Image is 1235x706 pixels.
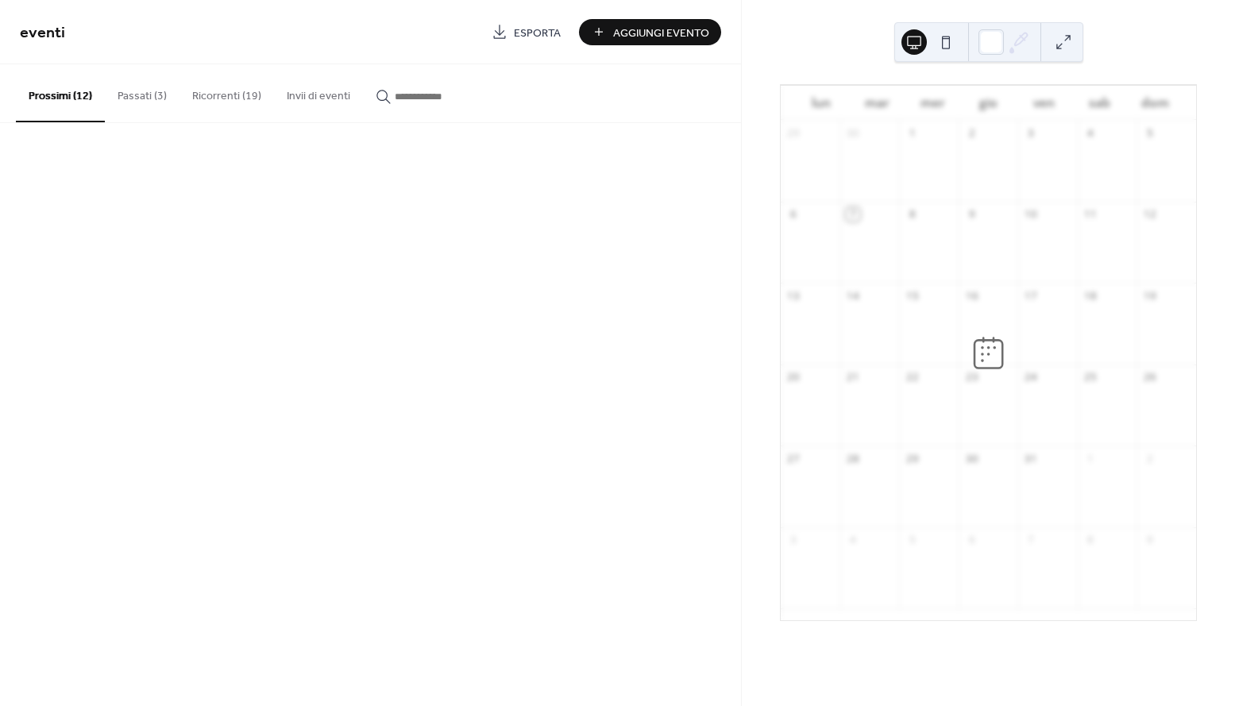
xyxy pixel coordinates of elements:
[514,25,561,41] span: Esporta
[1024,451,1038,465] div: 31
[1024,207,1038,222] div: 10
[849,86,905,120] div: mar
[1083,451,1098,465] div: 1
[1083,288,1098,303] div: 18
[1142,533,1156,547] div: 9
[846,288,860,303] div: 14
[1083,126,1098,141] div: 4
[1083,533,1098,547] div: 8
[786,370,801,384] div: 20
[1024,288,1038,303] div: 17
[20,17,65,48] span: eventi
[1142,370,1156,384] div: 26
[846,370,860,384] div: 21
[964,126,978,141] div: 2
[905,86,960,120] div: mer
[786,126,801,141] div: 29
[964,533,978,547] div: 6
[846,207,860,222] div: 7
[1083,370,1098,384] div: 25
[786,451,801,465] div: 27
[793,86,849,120] div: lun
[905,451,920,465] div: 29
[960,86,1016,120] div: gio
[274,64,363,121] button: Invii di eventi
[1017,86,1072,120] div: ven
[1072,86,1128,120] div: sab
[846,451,860,465] div: 28
[964,370,978,384] div: 23
[1083,207,1098,222] div: 11
[1024,370,1038,384] div: 24
[905,288,920,303] div: 15
[964,451,978,465] div: 30
[1024,533,1038,547] div: 7
[786,533,801,547] div: 3
[579,19,721,45] button: Aggiungi Evento
[846,126,860,141] div: 30
[1024,126,1038,141] div: 3
[846,533,860,547] div: 4
[1142,451,1156,465] div: 2
[613,25,709,41] span: Aggiungi Evento
[1128,86,1183,120] div: dom
[179,64,274,121] button: Ricorrenti (19)
[1142,126,1156,141] div: 5
[786,207,801,222] div: 6
[905,207,920,222] div: 8
[905,370,920,384] div: 22
[964,288,978,303] div: 16
[1142,207,1156,222] div: 12
[905,126,920,141] div: 1
[480,19,573,45] a: Esporta
[16,64,105,122] button: Prossimi (12)
[964,207,978,222] div: 9
[1142,288,1156,303] div: 19
[905,533,920,547] div: 5
[105,64,179,121] button: Passati (3)
[786,288,801,303] div: 13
